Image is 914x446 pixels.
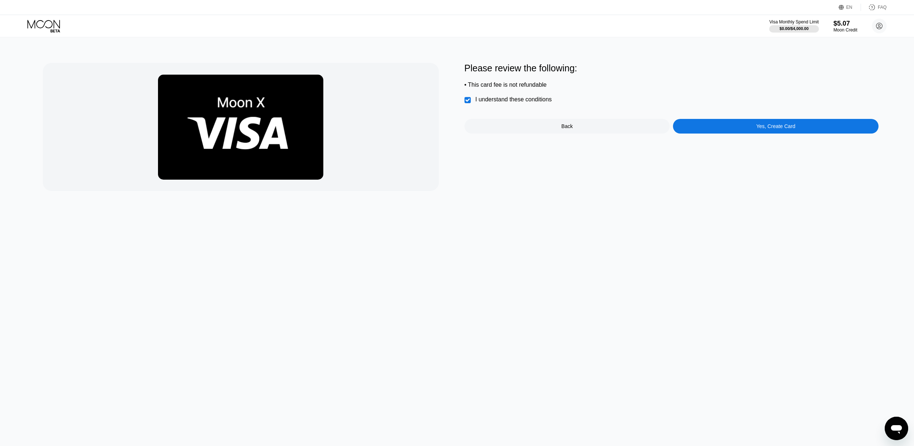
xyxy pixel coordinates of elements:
[769,19,819,25] div: Visa Monthly Spend Limit
[475,96,552,103] div: I understand these conditions
[464,119,670,134] div: Back
[834,27,857,33] div: Moon Credit
[885,417,908,440] iframe: Nút để khởi chạy cửa sổ nhắn tin
[834,20,857,27] div: $5.07
[464,97,472,104] div: 
[839,4,861,11] div: EN
[779,26,809,31] div: $0.00 / $4,000.00
[464,63,879,74] div: Please review the following:
[673,119,879,134] div: Yes, Create Card
[861,4,887,11] div: FAQ
[756,123,795,129] div: Yes, Create Card
[561,123,573,129] div: Back
[846,5,853,10] div: EN
[834,20,857,33] div: $5.07Moon Credit
[769,19,819,33] div: Visa Monthly Spend Limit$0.00/$4,000.00
[878,5,887,10] div: FAQ
[464,82,879,88] div: • This card fee is not refundable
